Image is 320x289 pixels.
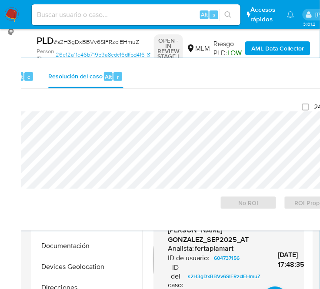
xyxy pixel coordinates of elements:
[227,48,242,58] span: LOW
[32,9,240,20] input: Buscar usuario o caso...
[251,5,279,24] span: Accesos rápidos
[195,245,233,253] h6: fertapiamart
[188,272,261,282] span: s2H3gDxBBVv6SIFRzcIEHmuZ
[245,41,310,55] button: AML Data Collector
[37,47,54,63] b: Person ID
[33,257,142,278] button: Devices Geolocation
[37,34,54,47] b: PLD
[105,73,112,81] span: Alt
[303,20,316,27] span: 3.161.2
[251,41,304,55] b: AML Data Collector
[54,37,139,46] span: # s2H3gDxBBVv6SIFRzcIEHmuZ
[213,39,242,58] span: Riesgo PLD:
[117,73,119,81] span: r
[219,9,237,21] button: search-icon
[33,236,142,257] button: Documentación
[168,245,194,253] p: Analista:
[154,34,183,62] p: OPEN - IN REVIEW STAGE I
[168,254,210,263] p: ID de usuario:
[287,11,294,18] a: Notificaciones
[56,47,150,63] a: 26e12a11e46b719b9a8edc16dffbd416
[187,44,210,54] div: MLM
[210,253,243,264] a: 604737156
[48,72,103,81] span: Resolución del caso
[278,250,305,270] span: [DATE] 17:48:35
[213,10,215,19] span: s
[214,253,240,264] span: 604737156
[184,272,264,282] a: s2H3gDxBBVv6SIFRzcIEHmuZ
[201,10,208,19] span: Alt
